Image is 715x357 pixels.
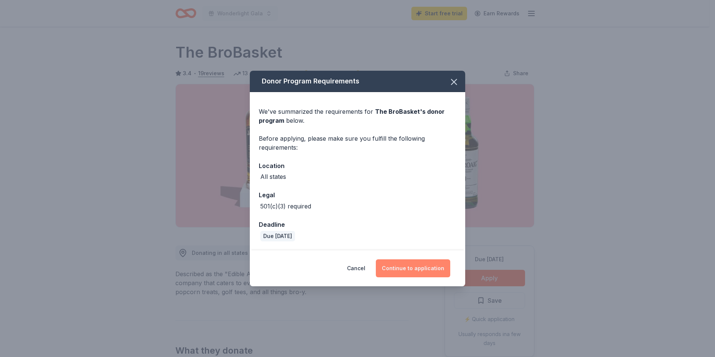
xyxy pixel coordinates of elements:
[347,259,365,277] button: Cancel
[376,259,450,277] button: Continue to application
[259,220,456,229] div: Deadline
[259,161,456,171] div: Location
[260,202,311,211] div: 501(c)(3) required
[259,190,456,200] div: Legal
[260,231,295,241] div: Due [DATE]
[260,172,286,181] div: All states
[259,134,456,152] div: Before applying, please make sure you fulfill the following requirements:
[250,71,465,92] div: Donor Program Requirements
[259,107,456,125] div: We've summarized the requirements for below.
